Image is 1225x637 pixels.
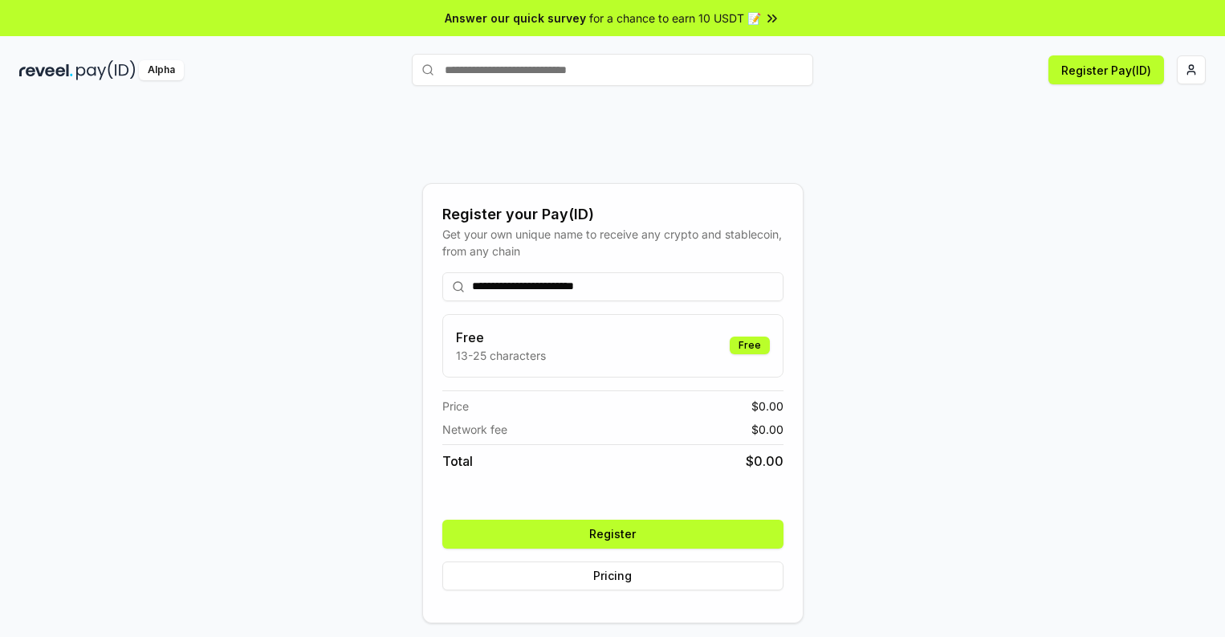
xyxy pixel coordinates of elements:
[746,451,783,471] span: $ 0.00
[19,60,73,80] img: reveel_dark
[442,520,783,549] button: Register
[730,337,770,354] div: Free
[1048,55,1164,84] button: Register Pay(ID)
[751,398,783,414] span: $ 0.00
[442,226,783,259] div: Get your own unique name to receive any crypto and stablecoin, from any chain
[76,60,136,80] img: pay_id
[456,347,546,364] p: 13-25 characters
[442,421,507,438] span: Network fee
[139,60,184,80] div: Alpha
[456,328,546,347] h3: Free
[751,421,783,438] span: $ 0.00
[589,10,761,27] span: for a chance to earn 10 USDT 📝
[442,203,783,226] div: Register your Pay(ID)
[442,451,473,471] span: Total
[442,398,469,414] span: Price
[445,10,586,27] span: Answer our quick survey
[442,561,783,590] button: Pricing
